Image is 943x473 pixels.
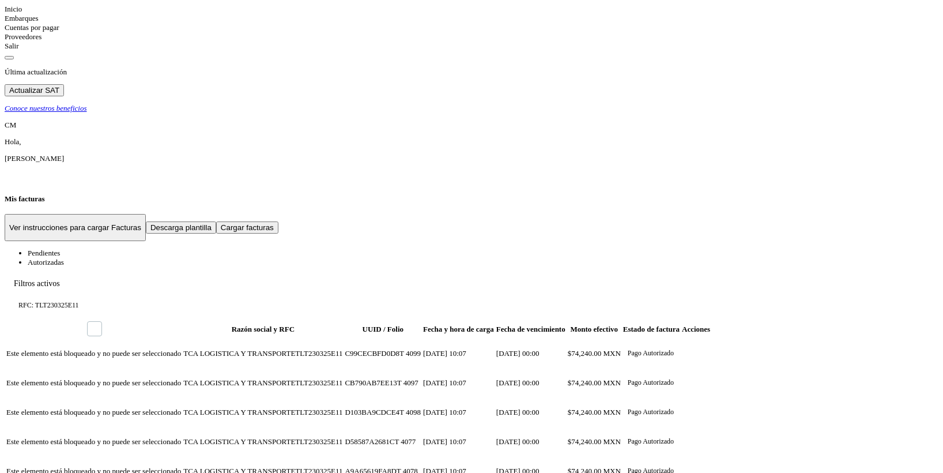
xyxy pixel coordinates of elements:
[150,223,212,232] span: Descarga plantilla
[183,349,295,358] span: TCA LOGISTICA Y TRANSPORTE
[5,42,19,50] a: Salir
[345,408,399,416] span: D103BA9CDCE4
[5,121,16,129] span: CM
[28,249,60,257] span: Pendientes
[496,378,540,387] span: [DATE] 00:00
[363,325,404,333] span: UUID / Folio
[5,137,938,147] p: Hola,
[628,408,674,416] p: Pago Autorizado
[5,104,938,113] a: Conoce nuestros beneficios
[496,408,540,416] span: [DATE] 00:00
[397,378,418,387] span: T 4097
[216,222,278,234] button: Cargar facturas
[183,408,295,416] span: TCA LOGISTICA Y TRANSPORTE
[28,258,64,266] span: Autorizadas
[570,325,618,333] span: Monto efectivo
[5,5,938,14] div: Inicio
[682,325,710,333] span: Acciones
[399,408,421,416] span: T 4098
[146,222,216,234] button: Descarga plantilla
[5,67,938,77] p: Última actualización
[628,378,674,387] p: Pago Autorizado
[232,325,295,333] span: Razón social y RFC
[295,437,342,446] span: TLT230325E11
[18,301,79,310] span: RFC: TLT230325E11
[423,325,494,333] span: Fecha y hora de carga
[6,437,181,446] span: Este elemento está bloqueado y no puede ser seleccionado
[5,23,59,32] a: Cuentas por pagar
[5,42,938,51] div: Salir
[5,214,146,242] button: Ver instrucciones para cargar Facturas
[423,437,466,446] span: [DATE] 10:07
[183,378,295,387] span: TCA LOGISTICA Y TRANSPORTE
[9,223,141,232] p: Ver instrucciones para cargar Facturas
[628,349,674,358] p: Pago Autorizado
[6,349,181,358] span: Este elemento está bloqueado y no puede ser seleccionado
[6,408,181,416] span: Este elemento está bloqueado y no puede ser seleccionado
[5,32,938,42] div: Proveedores
[496,325,565,333] span: Fecha de vencimiento
[5,32,42,41] a: Proveedores
[5,14,938,23] div: Embarques
[568,349,621,358] span: $74,240.00 MXN
[14,295,87,315] div: RFC: TLT230325E11
[623,325,680,333] span: Estado de factura
[399,349,421,358] span: T 4099
[5,5,22,13] a: Inicio
[568,378,621,387] span: $74,240.00 MXN
[345,349,399,358] span: C99CECBFD0D8
[394,437,416,446] span: T 4077
[5,84,64,96] button: Actualizar SAT
[568,408,621,416] span: $74,240.00 MXN
[221,223,274,232] span: Cargar facturas
[5,104,87,113] p: Conoce nuestros beneficios
[345,437,394,446] span: D58587A2681C
[5,14,38,22] a: Embarques
[9,86,59,95] span: Actualizar SAT
[345,378,397,387] span: CB790AB7EE13
[5,23,938,32] div: Cuentas por pagar
[295,349,342,358] span: TLT230325E11
[423,408,466,416] span: [DATE] 10:07
[423,378,466,387] span: [DATE] 10:07
[496,349,540,358] span: [DATE] 00:00
[568,437,621,446] span: $74,240.00 MXN
[423,349,466,358] span: [DATE] 10:07
[6,378,181,387] span: Este elemento está bloqueado y no puede ser seleccionado
[146,223,216,232] a: Descarga plantilla
[295,378,342,387] span: TLT230325E11
[295,408,342,416] span: TLT230325E11
[5,194,938,204] h4: Mis facturas
[496,437,540,446] span: [DATE] 00:00
[628,437,674,446] p: Pago Autorizado
[183,437,295,446] span: TCA LOGISTICA Y TRANSPORTE
[14,279,929,288] div: Filtros activos
[5,154,938,163] p: Cynthia Mendoza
